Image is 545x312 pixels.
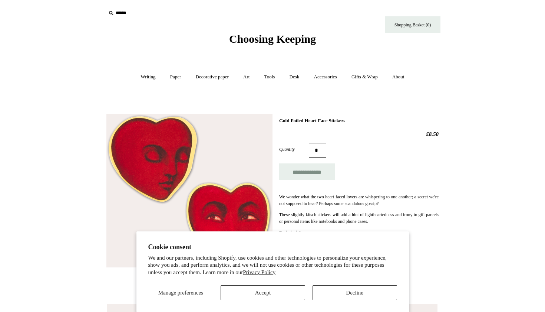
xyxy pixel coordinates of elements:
[345,67,384,87] a: Gifts & Wrap
[279,230,309,235] strong: Technical Spec:
[148,243,397,251] h2: Cookie consent
[148,254,397,276] p: We and our partners, including Shopify, use cookies and other technologies to personalize your ex...
[189,67,235,87] a: Decorative paper
[148,285,213,300] button: Manage preferences
[243,269,275,275] a: Privacy Policy
[385,16,440,33] a: Shopping Basket (0)
[279,131,439,137] h2: £8.50
[134,67,162,87] a: Writing
[313,285,397,300] button: Decline
[386,67,411,87] a: About
[158,290,203,296] span: Manage preferences
[163,67,188,87] a: Paper
[279,146,309,153] label: Quantity
[229,39,316,44] a: Choosing Keeping
[279,211,439,225] p: These slightly kitsch stickers will add a hint of lightheartedness and irony to gift parcels or p...
[229,33,316,45] span: Choosing Keeping
[258,67,282,87] a: Tools
[279,194,439,207] p: We wonder what the two heart-faced lovers are whispering to one another; a secret we're not suppo...
[87,290,458,296] h4: Related Products
[279,118,439,124] h1: Gold Foiled Heart Face Stickers
[237,67,256,87] a: Art
[283,67,306,87] a: Desk
[221,285,305,300] button: Accept
[106,114,272,267] img: Gold Foiled Heart Face Stickers
[307,67,344,87] a: Accessories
